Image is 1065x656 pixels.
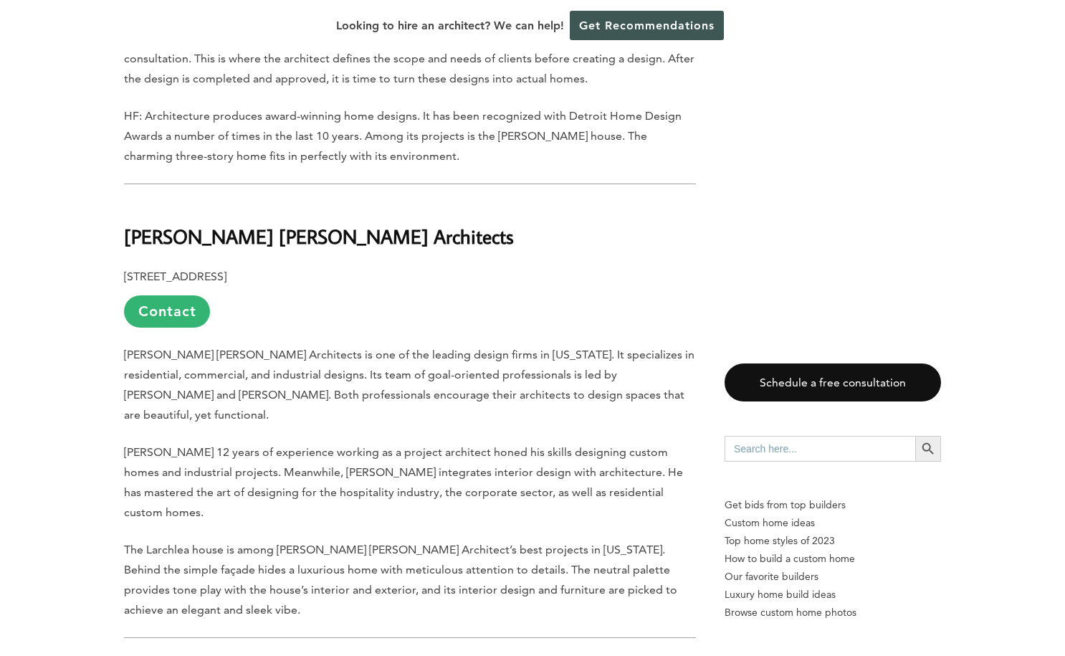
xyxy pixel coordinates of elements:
a: Get Recommendations [570,11,724,40]
a: Our favorite builders [725,568,941,586]
a: How to build a custom home [725,550,941,568]
a: Browse custom home photos [725,604,941,622]
a: Schedule a free consultation [725,363,941,401]
a: Top home styles of 2023 [725,532,941,550]
iframe: Drift Widget Chat Controller [790,553,1048,639]
span: [PERSON_NAME] [PERSON_NAME] Architects is one of the leading design firms in [US_STATE]. It speci... [124,348,694,422]
p: Get bids from top builders [725,496,941,514]
a: Custom home ideas [725,514,941,532]
span: HF: ARchitecture presents clients with a clear, linear process for each project. The process star... [124,32,694,85]
span: HF: Architecture produces award-winning home designs. It has been recognized with Detroit Home De... [124,109,682,163]
span: [PERSON_NAME] 12 years of experience working as a project architect honed his skills designing cu... [124,445,683,519]
svg: Search [920,441,936,457]
a: Luxury home build ideas [725,586,941,604]
a: Contact [124,295,210,328]
span: The Larchlea house is among [PERSON_NAME] [PERSON_NAME] Architect’s best projects in [US_STATE]. ... [124,543,677,617]
input: Search here... [725,436,915,462]
b: [STREET_ADDRESS] [124,270,226,283]
b: [PERSON_NAME] [PERSON_NAME] Architects [124,224,514,249]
